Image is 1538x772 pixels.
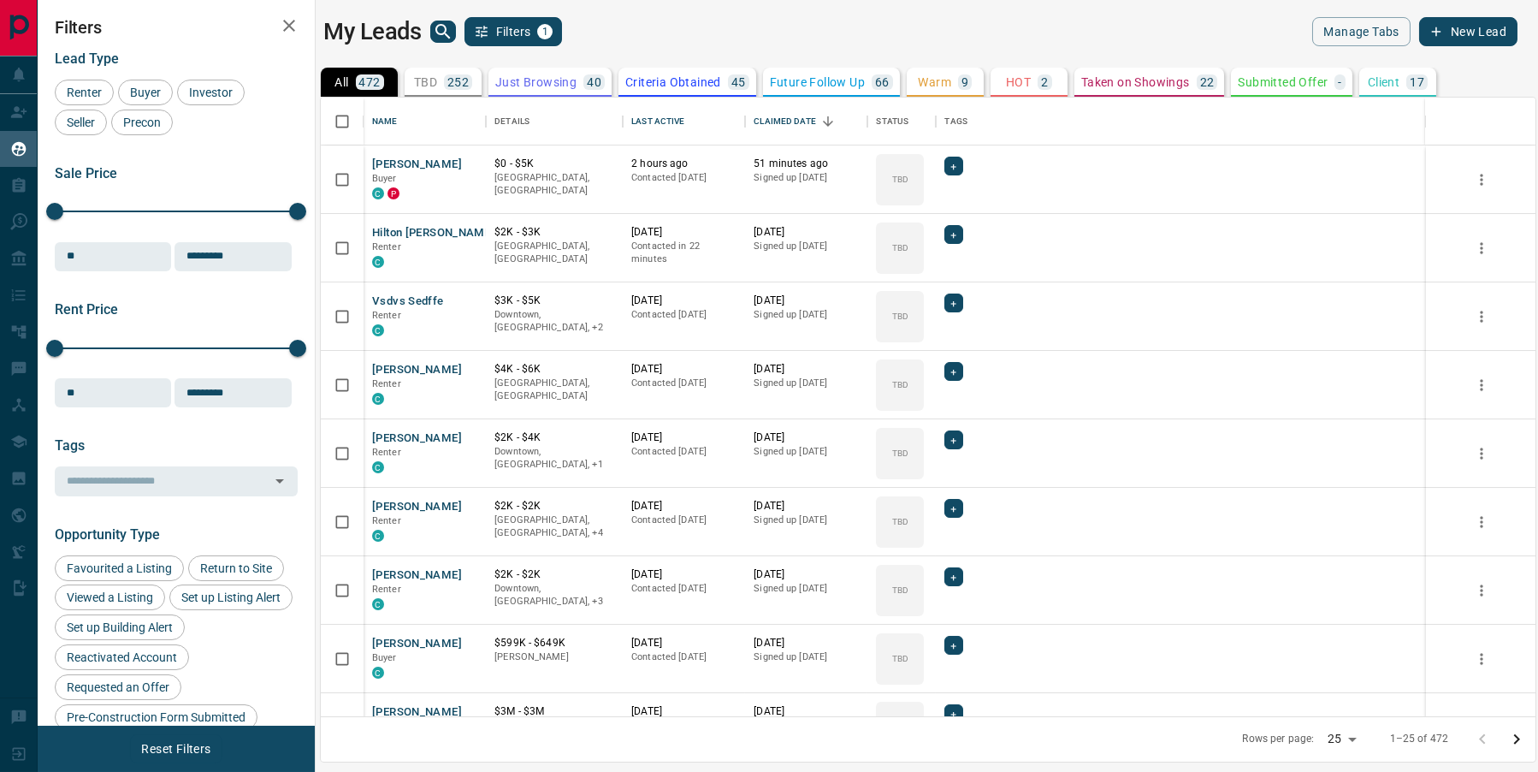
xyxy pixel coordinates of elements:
div: Buyer [118,80,173,105]
span: Pre-Construction Form Submitted [61,710,251,724]
button: more [1469,441,1494,466]
p: [DATE] [754,362,859,377]
p: [DATE] [754,499,859,514]
div: property.ca [387,187,399,199]
p: Client [1368,76,1399,88]
p: Future Follow Up [770,76,865,88]
p: Signed up [DATE] [754,308,859,322]
span: Rent Price [55,301,118,318]
span: Renter [61,86,108,99]
p: 472 [359,76,381,88]
span: Renter [372,447,401,458]
p: [DATE] [631,294,736,308]
span: Precon [117,116,167,129]
p: Signed up [DATE] [754,377,859,390]
span: Set up Listing Alert [175,591,287,604]
p: TBD [414,76,437,88]
div: condos.ca [372,187,384,199]
div: + [944,636,962,655]
p: TBD [892,173,908,186]
span: Return to Site [194,561,278,575]
p: Contacted [DATE] [631,582,736,596]
span: Set up Building Alert [61,621,179,634]
p: Warm [918,76,951,88]
button: more [1469,578,1494,603]
p: TBD [892,241,908,254]
span: + [950,294,956,312]
p: TBD [892,378,908,391]
p: $2K - $4K [494,431,614,445]
div: condos.ca [372,598,384,610]
button: search button [430,21,456,43]
div: Pre-Construction Form Submitted [55,704,257,730]
p: All [334,76,348,88]
div: + [944,567,962,586]
p: Signed up [DATE] [754,445,859,459]
p: [DATE] [631,225,736,240]
p: 1–25 of 472 [1390,732,1448,746]
p: Rows per page: [1243,732,1315,746]
button: more [1469,646,1494,672]
p: [PERSON_NAME] [494,650,614,664]
div: Tags [944,98,967,145]
button: Reset Filters [130,734,222,763]
p: [DATE] [754,704,859,719]
p: Criteria Obtained [625,76,721,88]
div: Seller [55,110,107,135]
button: New Lead [1419,17,1517,46]
button: Manage Tabs [1312,17,1410,46]
p: $2K - $3K [494,225,614,240]
div: Status [867,98,936,145]
button: more [1469,715,1494,740]
div: Investor [177,80,245,105]
span: Favourited a Listing [61,561,178,575]
p: $3M - $3M [494,704,614,719]
div: Name [364,98,486,145]
p: 45 [731,76,746,88]
div: condos.ca [372,461,384,473]
p: TBD [892,310,908,323]
button: [PERSON_NAME] [372,431,462,447]
button: [PERSON_NAME] [372,157,462,173]
p: North York, Toronto [494,308,614,335]
p: 2 hours ago [631,157,736,171]
p: [DATE] [631,362,736,377]
p: [GEOGRAPHIC_DATA], [GEOGRAPHIC_DATA] [494,240,614,266]
span: Buyer [372,173,397,184]
button: [PERSON_NAME] [372,362,462,378]
p: Contacted [DATE] [631,650,736,664]
button: Hilton [PERSON_NAME] [372,225,495,241]
div: condos.ca [372,530,384,542]
button: [PERSON_NAME] [372,567,462,584]
div: Reactivated Account [55,644,189,670]
div: Precon [111,110,173,135]
p: [DATE] [754,567,859,582]
p: $0 - $5K [494,157,614,171]
span: Opportunity Type [55,526,160,543]
p: Submitted Offer [1238,76,1328,88]
div: Last Active [623,98,745,145]
p: - [1338,76,1341,88]
div: Set up Building Alert [55,615,185,640]
p: $3K - $5K [494,294,614,308]
span: Renter [372,378,401,389]
p: [DATE] [754,636,859,650]
span: Renter [372,515,401,526]
span: Seller [61,116,101,129]
span: Tags [55,437,85,454]
div: Favourited a Listing [55,555,184,581]
p: $4K - $6K [494,362,614,377]
button: more [1469,304,1494,330]
p: $2K - $2K [494,499,614,514]
button: Sort [816,110,840,134]
p: Ottawa Central, Gloucester, Ottawa East, Ottawa [494,514,614,540]
span: Renter [372,241,401,252]
button: more [1469,167,1494,193]
div: condos.ca [372,667,384,679]
button: Filters1 [464,17,563,46]
p: 2 [1041,76,1048,88]
span: Lead Type [55,50,119,67]
p: [DATE] [631,499,736,514]
span: 1 [539,26,551,38]
p: [DATE] [631,431,736,445]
